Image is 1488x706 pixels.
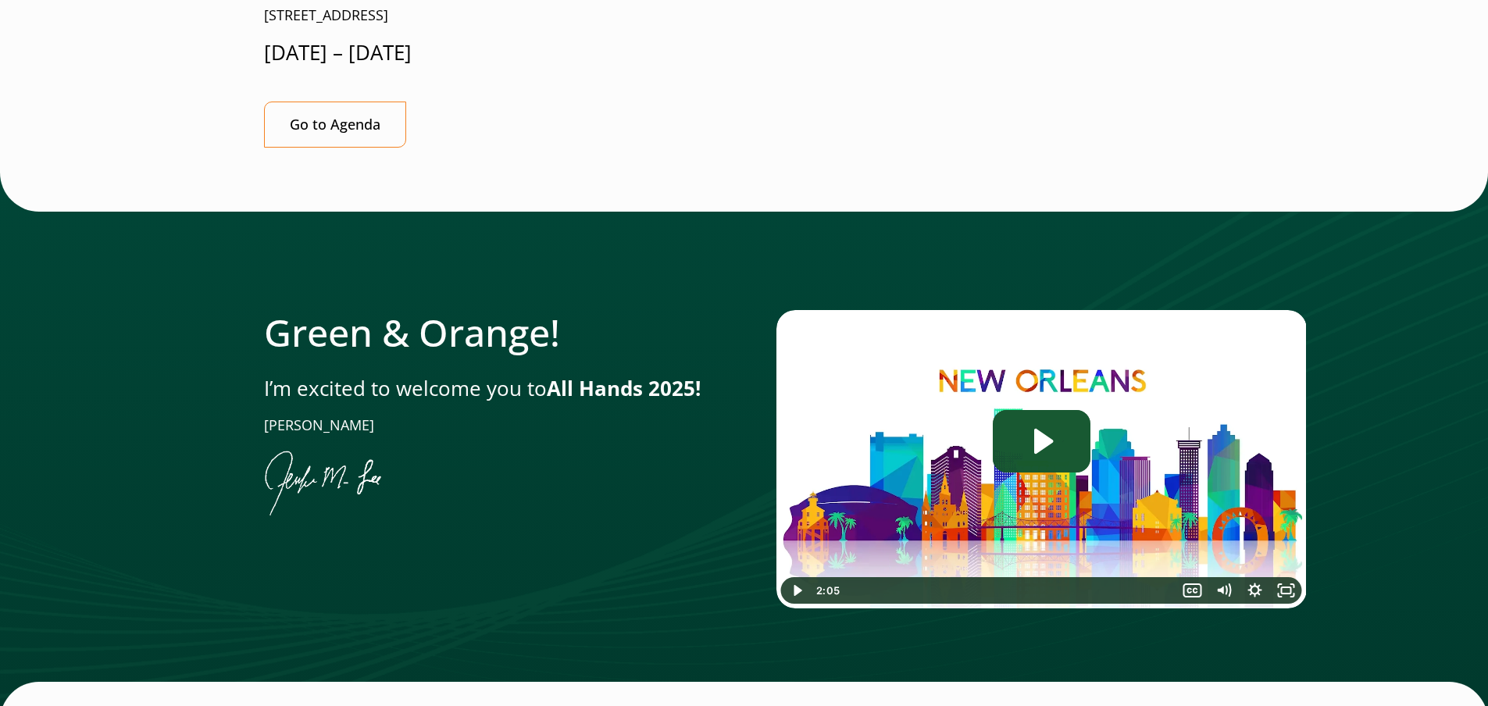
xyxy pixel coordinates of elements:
[547,374,701,402] strong: All Hands 2025!
[264,374,712,403] p: I’m excited to welcome you to
[264,102,406,148] a: Go to Agenda
[264,310,712,355] h2: Green & Orange!
[264,415,712,436] p: [PERSON_NAME]
[264,5,732,26] p: [STREET_ADDRESS]
[264,38,732,67] p: [DATE] – [DATE]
